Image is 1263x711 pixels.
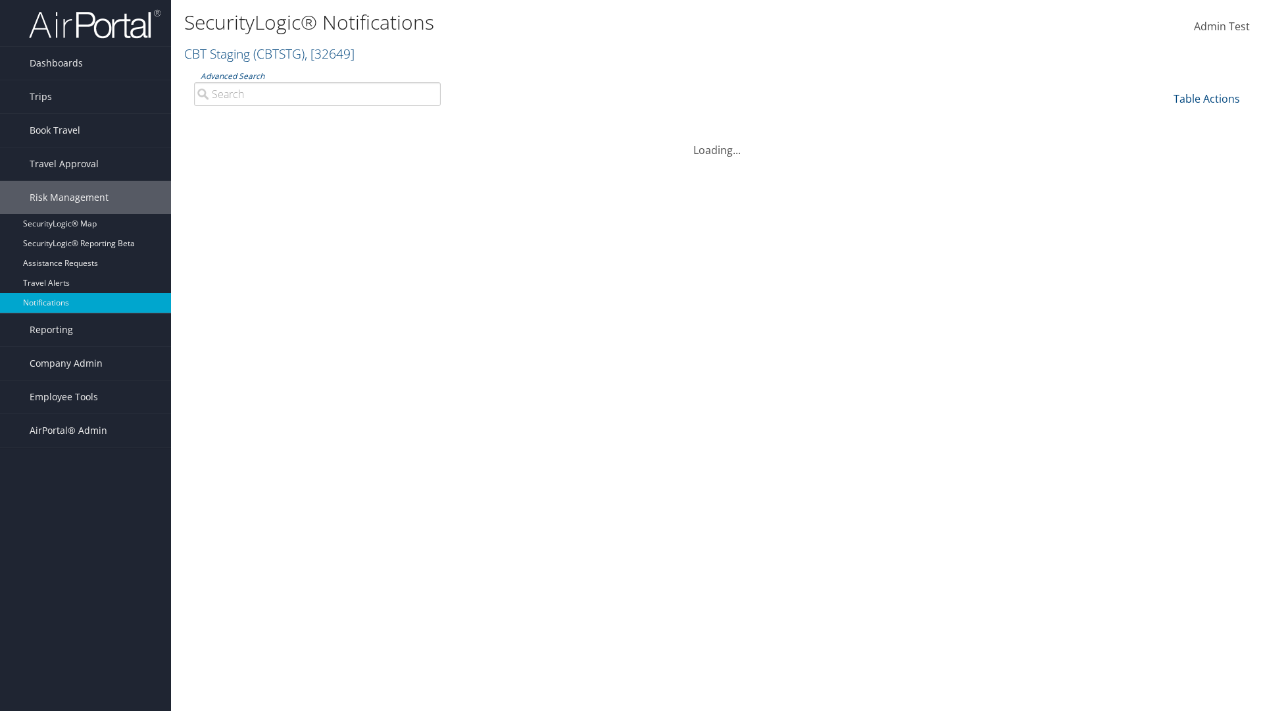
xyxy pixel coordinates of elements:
img: airportal-logo.png [29,9,161,39]
a: Table Actions [1174,92,1240,106]
span: Trips [30,80,52,113]
span: , [ 32649 ] [305,45,355,63]
span: ( CBTSTG ) [253,45,305,63]
span: Company Admin [30,347,103,380]
a: CBT Staging [184,45,355,63]
h1: SecurityLogic® Notifications [184,9,895,36]
span: Risk Management [30,181,109,214]
span: Employee Tools [30,381,98,413]
span: AirPortal® Admin [30,414,107,447]
span: Dashboards [30,47,83,80]
a: Admin Test [1194,7,1250,47]
span: Book Travel [30,114,80,147]
input: Advanced Search [194,82,441,106]
span: Travel Approval [30,147,99,180]
div: Loading... [184,126,1250,158]
span: Admin Test [1194,19,1250,34]
a: Advanced Search [201,70,264,82]
span: Reporting [30,313,73,346]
